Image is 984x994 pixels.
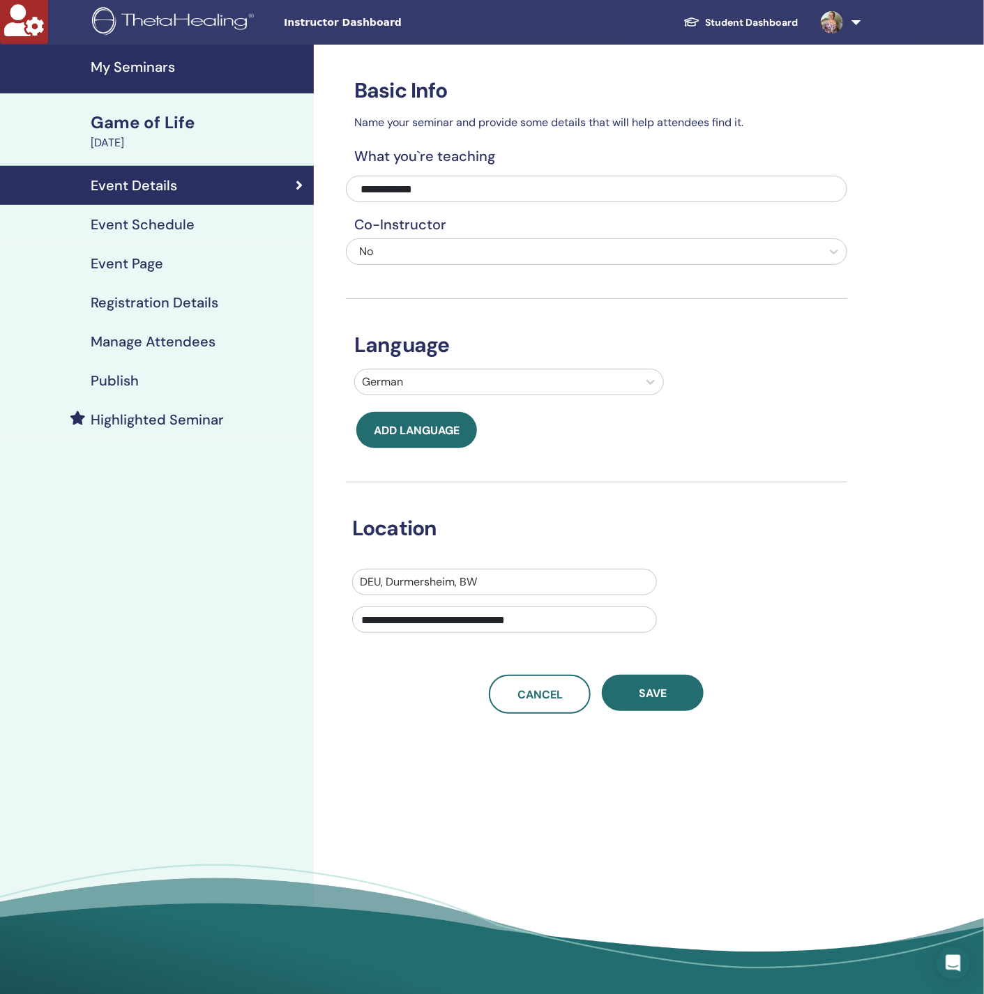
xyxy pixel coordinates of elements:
[517,687,563,702] span: Cancel
[937,947,970,980] div: Open Intercom Messenger
[91,135,305,151] div: [DATE]
[346,216,847,233] h4: Co-Instructor
[346,114,847,131] p: Name your seminar and provide some details that will help attendees find it.
[82,111,314,151] a: Game of Life[DATE]
[91,411,224,428] h4: Highlighted Seminar
[346,332,847,358] h3: Language
[91,216,195,233] h4: Event Schedule
[672,10,810,36] a: Student Dashboard
[683,16,700,28] img: graduation-cap-white.svg
[489,675,591,714] a: Cancel
[91,177,177,194] h4: Event Details
[821,11,843,33] img: default.jpg
[346,78,847,103] h3: Basic Info
[91,372,139,389] h4: Publish
[602,675,704,711] button: Save
[91,59,305,75] h4: My Seminars
[639,686,667,701] span: Save
[374,423,460,438] span: Add language
[91,294,218,311] h4: Registration Details
[91,111,305,135] div: Game of Life
[91,333,215,350] h4: Manage Attendees
[284,15,493,30] span: Instructor Dashboard
[359,244,373,259] span: No
[344,516,828,541] h3: Location
[91,255,163,272] h4: Event Page
[346,148,847,165] h4: What you`re teaching
[92,7,259,38] img: logo.png
[356,412,477,448] button: Add language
